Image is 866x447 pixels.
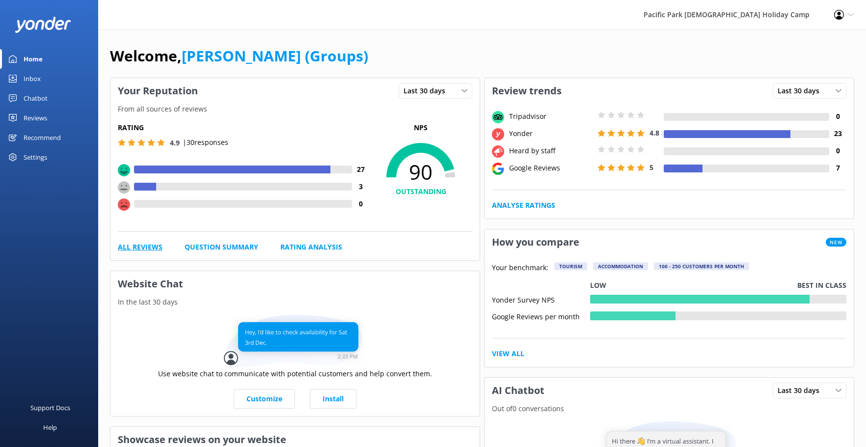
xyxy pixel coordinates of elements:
[369,186,472,197] h4: OUTSTANDING
[485,403,854,414] p: Out of 0 conversations
[554,262,587,270] div: Tourism
[507,163,595,173] div: Google Reviews
[649,163,653,172] span: 5
[829,128,846,139] h4: 23
[352,164,369,175] h4: 27
[485,229,587,255] h3: How you compare
[110,271,480,297] h3: Website Chat
[30,398,70,418] div: Support Docs
[43,418,57,437] div: Help
[778,85,825,96] span: Last 30 days
[185,242,258,252] a: Question Summary
[485,78,569,104] h3: Review trends
[778,385,825,396] span: Last 30 days
[310,389,356,409] a: Install
[182,46,368,66] a: [PERSON_NAME] (Groups)
[492,295,590,304] div: Yonder Survey NPS
[797,280,846,291] p: Best in class
[110,44,368,68] h1: Welcome,
[829,111,846,122] h4: 0
[280,242,342,252] a: Rating Analysis
[829,145,846,156] h4: 0
[110,104,480,114] p: From all sources of reviews
[118,242,162,252] a: All Reviews
[24,128,61,147] div: Recommend
[404,85,451,96] span: Last 30 days
[492,200,555,211] a: Analyse Ratings
[224,315,366,368] img: conversation...
[24,147,47,167] div: Settings
[369,122,472,133] p: NPS
[590,280,606,291] p: Low
[507,145,595,156] div: Heard by staff
[492,348,524,359] a: View All
[352,198,369,209] h4: 0
[593,262,648,270] div: Accommodation
[826,238,846,247] span: New
[24,88,48,108] div: Chatbot
[118,122,369,133] h5: Rating
[369,160,472,184] span: 90
[485,378,552,403] h3: AI Chatbot
[158,368,432,379] p: Use website chat to communicate with potential customers and help convert them.
[654,262,749,270] div: 100 - 250 customers per month
[110,78,205,104] h3: Your Reputation
[24,49,43,69] div: Home
[24,108,47,128] div: Reviews
[15,17,71,33] img: yonder-white-logo.png
[110,297,480,307] p: In the last 30 days
[183,137,228,148] p: | 30 responses
[507,111,595,122] div: Tripadvisor
[24,69,41,88] div: Inbox
[234,389,295,409] a: Customize
[507,128,595,139] div: Yonder
[492,262,548,274] p: Your benchmark:
[649,128,659,138] span: 4.8
[170,138,180,147] span: 4.9
[829,163,846,173] h4: 7
[492,311,590,320] div: Google Reviews per month
[352,181,369,192] h4: 3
